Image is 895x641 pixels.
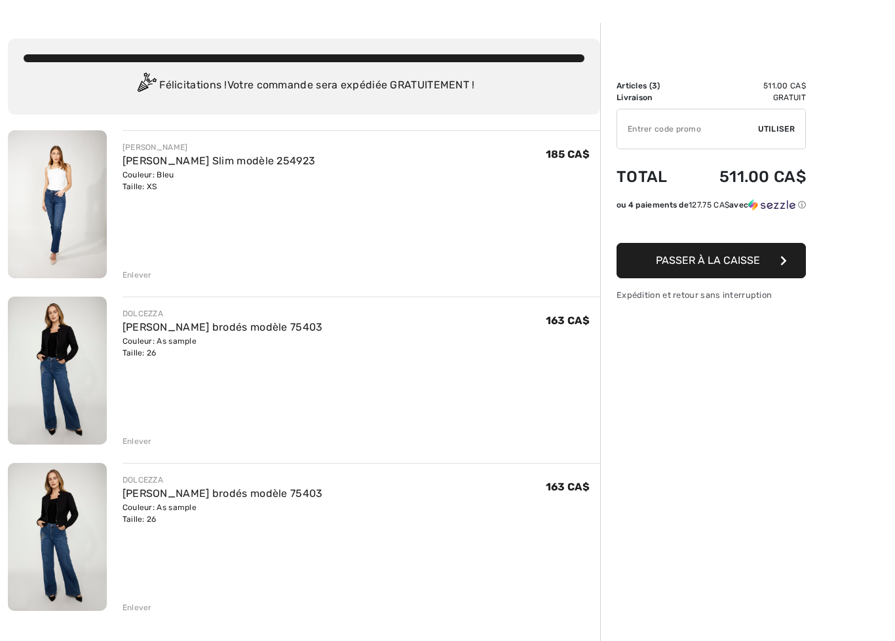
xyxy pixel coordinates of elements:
img: Congratulation2.svg [133,73,159,99]
div: Félicitations ! Votre commande sera expédiée GRATUITEMENT ! [24,73,584,99]
iframe: PayPal-paypal [617,215,806,238]
td: Gratuit [687,92,806,103]
div: [PERSON_NAME] [123,141,316,153]
img: Jean Coupe Slim modèle 254923 [8,130,107,278]
img: Jeans évasés brodés modèle 75403 [8,297,107,445]
td: Total [617,155,687,199]
div: Enlever [123,269,152,281]
input: Code promo [617,109,758,149]
a: [PERSON_NAME] brodés modèle 75403 [123,321,323,333]
div: DOLCEZZA [123,474,323,486]
span: Passer à la caisse [656,254,760,266]
span: 163 CA$ [546,481,590,493]
span: Utiliser [758,123,795,135]
td: Articles ( ) [617,80,687,92]
div: Couleur: Bleu Taille: XS [123,169,316,192]
td: 511.00 CA$ [687,155,806,199]
img: Jeans évasés brodés modèle 75403 [8,463,107,611]
div: Couleur: As sample Taille: 26 [123,502,323,525]
div: Enlever [123,435,152,447]
div: ou 4 paiements de avec [617,199,806,211]
span: 185 CA$ [546,148,590,160]
span: 127.75 CA$ [689,200,729,210]
td: Livraison [617,92,687,103]
a: [PERSON_NAME] brodés modèle 75403 [123,487,323,500]
div: Couleur: As sample Taille: 26 [123,335,323,359]
a: [PERSON_NAME] Slim modèle 254923 [123,155,316,167]
div: Expédition et retour sans interruption [617,289,806,301]
img: Sezzle [748,199,795,211]
td: 511.00 CA$ [687,80,806,92]
span: 163 CA$ [546,314,590,327]
div: DOLCEZZA [123,308,323,320]
div: Enlever [123,602,152,614]
div: ou 4 paiements de127.75 CA$avecSezzle Cliquez pour en savoir plus sur Sezzle [617,199,806,215]
button: Passer à la caisse [617,243,806,278]
span: 3 [652,81,657,90]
